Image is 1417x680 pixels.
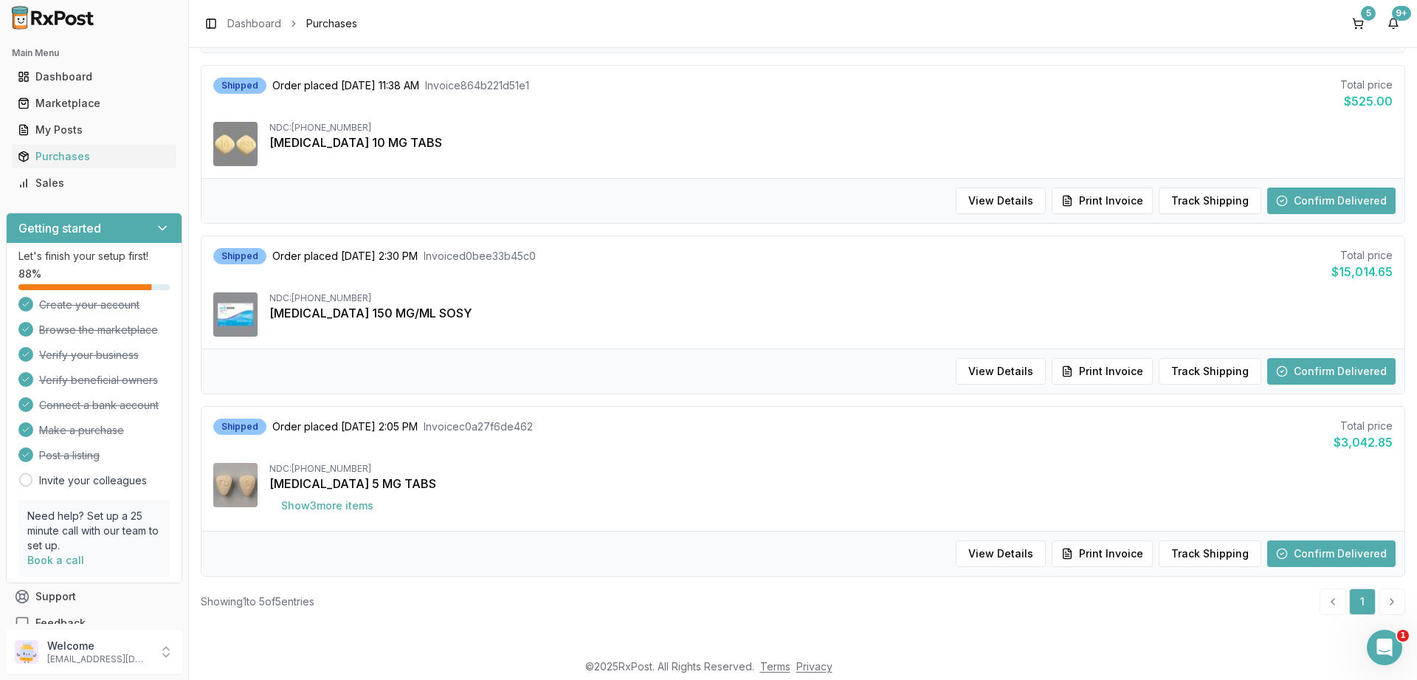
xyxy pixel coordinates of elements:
div: $15,014.65 [1331,263,1393,281]
div: [MEDICAL_DATA] 10 MG TABS [269,134,1393,151]
div: 5 [1361,6,1376,21]
span: Feedback [35,616,86,631]
span: Invoice c0a27f6de462 [424,419,533,434]
button: My Posts [6,118,182,142]
button: 5 [1346,12,1370,35]
p: Welcome [47,639,150,653]
div: NDC: [PHONE_NUMBER] [269,292,1393,304]
span: Order placed [DATE] 2:30 PM [272,249,418,264]
button: View Details [956,358,1046,385]
a: 1 [1349,588,1376,615]
h2: Main Menu [12,47,176,59]
button: Track Shipping [1159,358,1261,385]
p: Let's finish your setup first! [18,249,170,264]
div: Shipped [213,248,266,264]
div: Purchases [18,149,170,164]
iframe: Intercom live chat [1367,630,1402,665]
button: Track Shipping [1159,188,1261,214]
button: Sales [6,171,182,195]
div: Total price [1331,248,1393,263]
div: 9+ [1392,6,1411,21]
div: Dashboard [18,69,170,84]
button: View Details [956,540,1046,567]
span: Order placed [DATE] 11:38 AM [272,78,419,93]
img: RxPost Logo [6,6,100,30]
span: Create your account [39,298,139,312]
div: Total price [1340,78,1393,92]
div: $525.00 [1340,92,1393,110]
span: Invoice d0bee33b45c0 [424,249,536,264]
a: Privacy [796,660,832,673]
span: Make a purchase [39,423,124,438]
div: $3,042.85 [1334,433,1393,451]
img: Farxiga 10 MG TABS [213,122,258,166]
span: Invoice 864b221d51e1 [425,78,529,93]
a: My Posts [12,117,176,143]
button: View Details [956,188,1046,214]
a: Purchases [12,143,176,170]
nav: pagination [1320,588,1405,615]
button: 9+ [1382,12,1405,35]
div: Total price [1334,419,1393,433]
div: [MEDICAL_DATA] 150 MG/ML SOSY [269,304,1393,322]
span: Verify your business [39,348,139,363]
img: Skyrizi 150 MG/ML SOSY [213,292,258,337]
div: Shipped [213,78,266,94]
nav: breadcrumb [227,16,357,31]
a: Invite your colleagues [39,473,147,488]
div: Showing 1 to 5 of 5 entries [201,594,314,609]
button: Feedback [6,610,182,636]
img: Bystolic 5 MG TABS [213,463,258,507]
button: Track Shipping [1159,540,1261,567]
div: NDC: [PHONE_NUMBER] [269,463,1393,475]
span: Order placed [DATE] 2:05 PM [272,419,418,434]
span: 1 [1397,630,1409,642]
h3: Getting started [18,219,101,237]
button: Confirm Delivered [1267,540,1396,567]
a: Book a call [27,554,84,566]
button: Dashboard [6,65,182,89]
div: My Posts [18,123,170,137]
p: Need help? Set up a 25 minute call with our team to set up. [27,509,161,553]
a: Marketplace [12,90,176,117]
span: Post a listing [39,448,100,463]
button: Confirm Delivered [1267,188,1396,214]
button: Marketplace [6,92,182,115]
button: Print Invoice [1052,358,1153,385]
div: Sales [18,176,170,190]
p: [EMAIL_ADDRESS][DOMAIN_NAME] [47,653,150,665]
img: User avatar [15,640,38,664]
div: [MEDICAL_DATA] 5 MG TABS [269,475,1393,492]
button: Confirm Delivered [1267,358,1396,385]
button: Print Invoice [1052,188,1153,214]
button: Show3more items [269,492,385,519]
button: Purchases [6,145,182,168]
span: Connect a bank account [39,398,159,413]
button: Support [6,583,182,610]
button: Print Invoice [1052,540,1153,567]
a: Dashboard [227,16,281,31]
a: Dashboard [12,63,176,90]
div: Marketplace [18,96,170,111]
span: 88 % [18,267,41,281]
div: Shipped [213,419,266,435]
a: Sales [12,170,176,196]
div: NDC: [PHONE_NUMBER] [269,122,1393,134]
span: Browse the marketplace [39,323,158,337]
a: Terms [760,660,790,673]
span: Purchases [306,16,357,31]
span: Verify beneficial owners [39,373,158,388]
